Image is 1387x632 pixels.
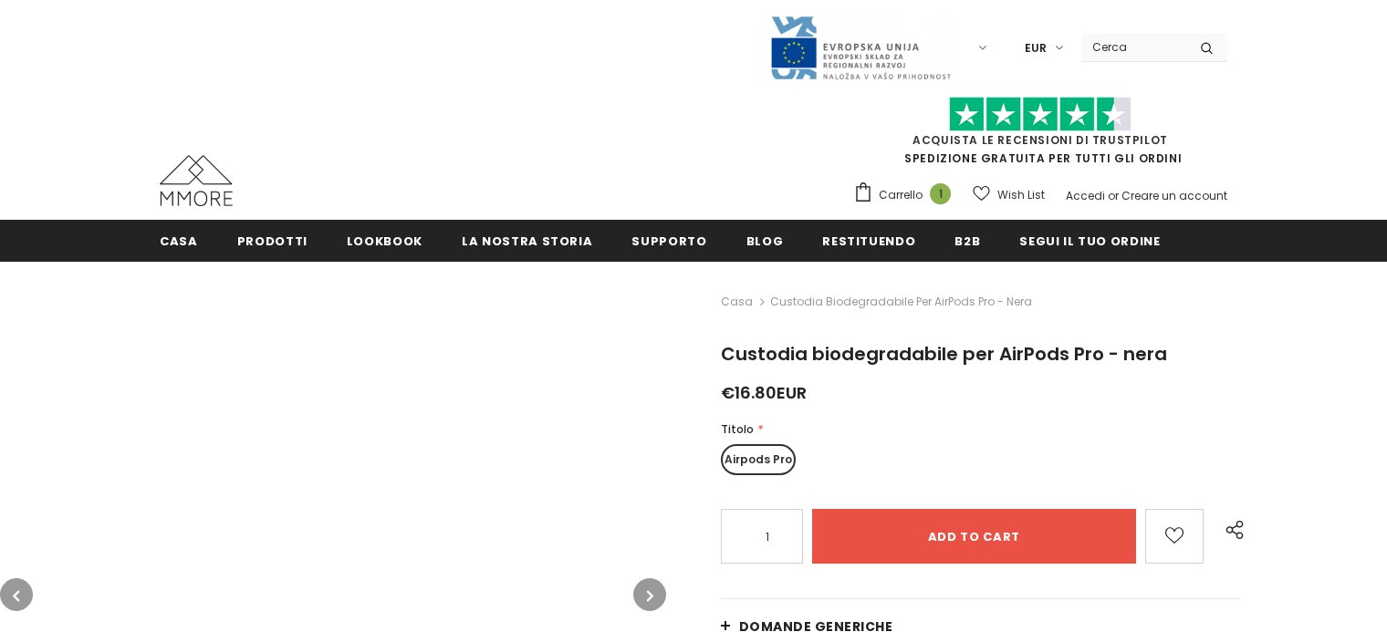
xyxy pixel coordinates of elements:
[721,381,807,404] span: €16.80EUR
[631,233,706,250] span: supporto
[721,444,796,475] label: Airpods Pro
[930,183,951,204] span: 1
[949,97,1131,132] img: Fidati di Pilot Stars
[1025,39,1047,57] span: EUR
[912,132,1168,148] a: Acquista le recensioni di TrustPilot
[1081,34,1186,60] input: Search Site
[462,220,592,261] a: La nostra storia
[770,291,1032,313] span: Custodia biodegradabile per AirPods Pro - nera
[160,155,233,206] img: Casi MMORE
[769,15,952,81] img: Javni Razpis
[769,39,952,55] a: Javni Razpis
[879,186,923,204] span: Carrello
[997,186,1045,204] span: Wish List
[237,233,308,250] span: Prodotti
[721,421,754,437] span: Titolo
[954,220,980,261] a: B2B
[1019,233,1160,250] span: Segui il tuo ordine
[462,233,592,250] span: La nostra storia
[1019,220,1160,261] a: Segui il tuo ordine
[1121,188,1227,203] a: Creare un account
[746,233,784,250] span: Blog
[721,341,1167,367] span: Custodia biodegradabile per AirPods Pro - nera
[822,220,915,261] a: Restituendo
[812,509,1137,564] input: Add to cart
[746,220,784,261] a: Blog
[347,220,422,261] a: Lookbook
[853,181,960,209] a: Carrello 1
[954,233,980,250] span: B2B
[822,233,915,250] span: Restituendo
[1108,188,1119,203] span: or
[160,220,198,261] a: Casa
[160,233,198,250] span: Casa
[853,105,1227,166] span: SPEDIZIONE GRATUITA PER TUTTI GLI ORDINI
[237,220,308,261] a: Prodotti
[973,179,1045,211] a: Wish List
[347,233,422,250] span: Lookbook
[1066,188,1105,203] a: Accedi
[631,220,706,261] a: supporto
[721,291,753,313] a: Casa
